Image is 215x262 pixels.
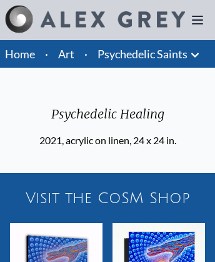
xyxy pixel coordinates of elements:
[39,133,176,148] div: 2021, acrylic on linen, 24 x 24 in.
[58,45,74,63] a: Art
[5,47,35,61] a: Home
[5,178,210,218] a: Visit the CoSM Shop
[39,105,176,133] div: Psychedelic Healing
[97,45,187,63] a: Psychedelic Saints
[40,40,53,68] li: ·
[79,40,92,68] li: ·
